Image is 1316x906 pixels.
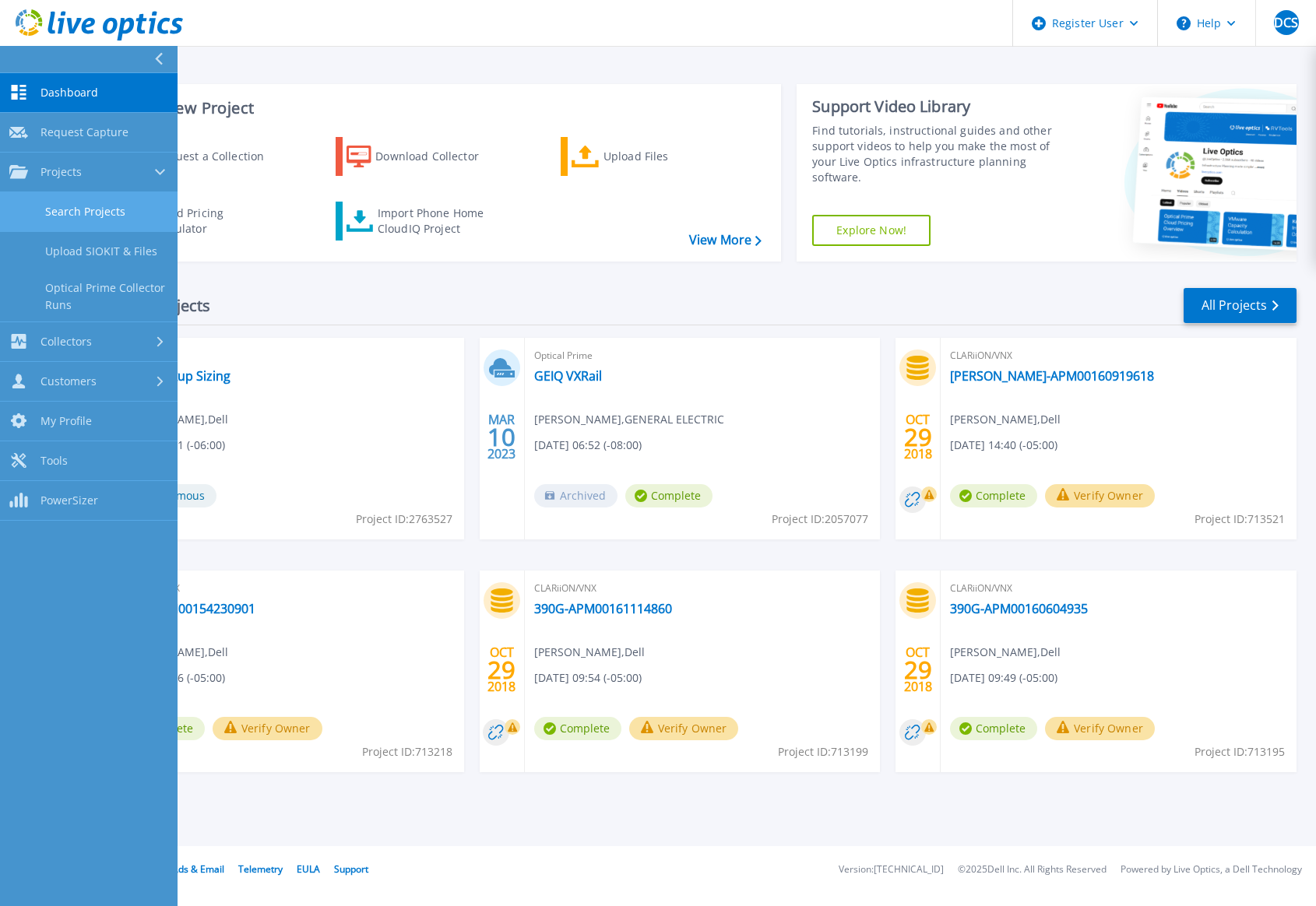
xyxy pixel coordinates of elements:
[375,141,500,172] div: Download Collector
[950,717,1037,740] span: Complete
[487,641,516,698] div: OCT 2018
[534,644,645,661] span: [PERSON_NAME] , Dell
[40,493,98,507] span: PowerSizer
[950,411,1061,428] span: [PERSON_NAME] , Dell
[336,137,509,176] a: Download Collector
[950,347,1287,364] span: CLARiiON/VNX
[1045,717,1155,740] button: Verify Owner
[534,669,642,687] span: [DATE] 09:54 (-05:00)
[334,862,368,876] a: Support
[40,165,82,179] span: Projects
[534,484,618,507] span: Archived
[297,862,320,876] a: EULA
[950,644,1061,661] span: [PERSON_NAME] , Dell
[1274,16,1298,29] span: DCS
[534,580,871,597] span: CLARiiON/VNX
[487,409,516,465] div: MAR 2023
[534,368,602,384] a: GEIQ VXRail
[40,335,92,349] span: Collectors
[111,100,761,117] h3: Start a New Project
[118,601,255,616] a: 390G-APM00154230901
[903,409,933,465] div: OCT 2018
[118,347,455,364] span: Optical Prime
[40,86,98,100] span: Dashboard
[812,97,1065,117] div: Support Video Library
[812,123,1065,185] div: Find tutorials, instructional guides and other support videos to help you make the most of your L...
[534,601,672,616] a: 390G-APM00161114860
[155,141,280,172] div: Request a Collection
[153,205,277,237] div: Cloud Pricing Calculator
[950,437,1057,454] span: [DATE] 14:40 (-05:00)
[40,454,68,468] span: Tools
[839,865,944,875] li: Version: [TECHNICAL_ID]
[1121,865,1302,875] li: Powered by Live Optics, a Dell Technology
[603,141,728,172] div: Upload Files
[903,641,933,698] div: OCT 2018
[950,580,1287,597] span: CLARiiON/VNX
[689,233,762,248] a: View More
[904,663,932,676] span: 29
[487,663,515,676] span: 29
[950,368,1154,384] a: [PERSON_NAME]-APM00160919618
[487,430,515,444] span: 10
[778,743,868,760] span: Project ID: 713199
[172,862,224,876] a: Ads & Email
[40,374,97,388] span: Customers
[561,137,734,176] a: Upload Files
[950,484,1037,507] span: Complete
[213,717,322,740] button: Verify Owner
[40,125,128,139] span: Request Capture
[118,580,455,597] span: CLARiiON/VNX
[238,862,283,876] a: Telemetry
[378,205,499,237] div: Import Phone Home CloudIQ Project
[111,137,284,176] a: Request a Collection
[904,430,932,444] span: 29
[534,347,871,364] span: Optical Prime
[534,437,642,454] span: [DATE] 06:52 (-08:00)
[1195,743,1285,760] span: Project ID: 713195
[40,414,92,428] span: My Profile
[1184,288,1297,323] a: All Projects
[1195,511,1285,528] span: Project ID: 713521
[362,743,452,760] span: Project ID: 713218
[812,215,931,246] a: Explore Now!
[625,484,713,507] span: Complete
[534,717,621,740] span: Complete
[1045,484,1155,507] button: Verify Owner
[356,511,452,528] span: Project ID: 2763527
[950,669,1057,687] span: [DATE] 09:49 (-05:00)
[950,601,1088,616] a: 390G-APM00160604935
[958,865,1107,875] li: © 2025 Dell Inc. All Rights Reserved
[534,411,724,428] span: [PERSON_NAME] , GENERAL ELECTRIC
[629,717,739,740] button: Verify Owner
[772,511,868,528] span: Project ID: 2057077
[111,202,284,241] a: Cloud Pricing Calculator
